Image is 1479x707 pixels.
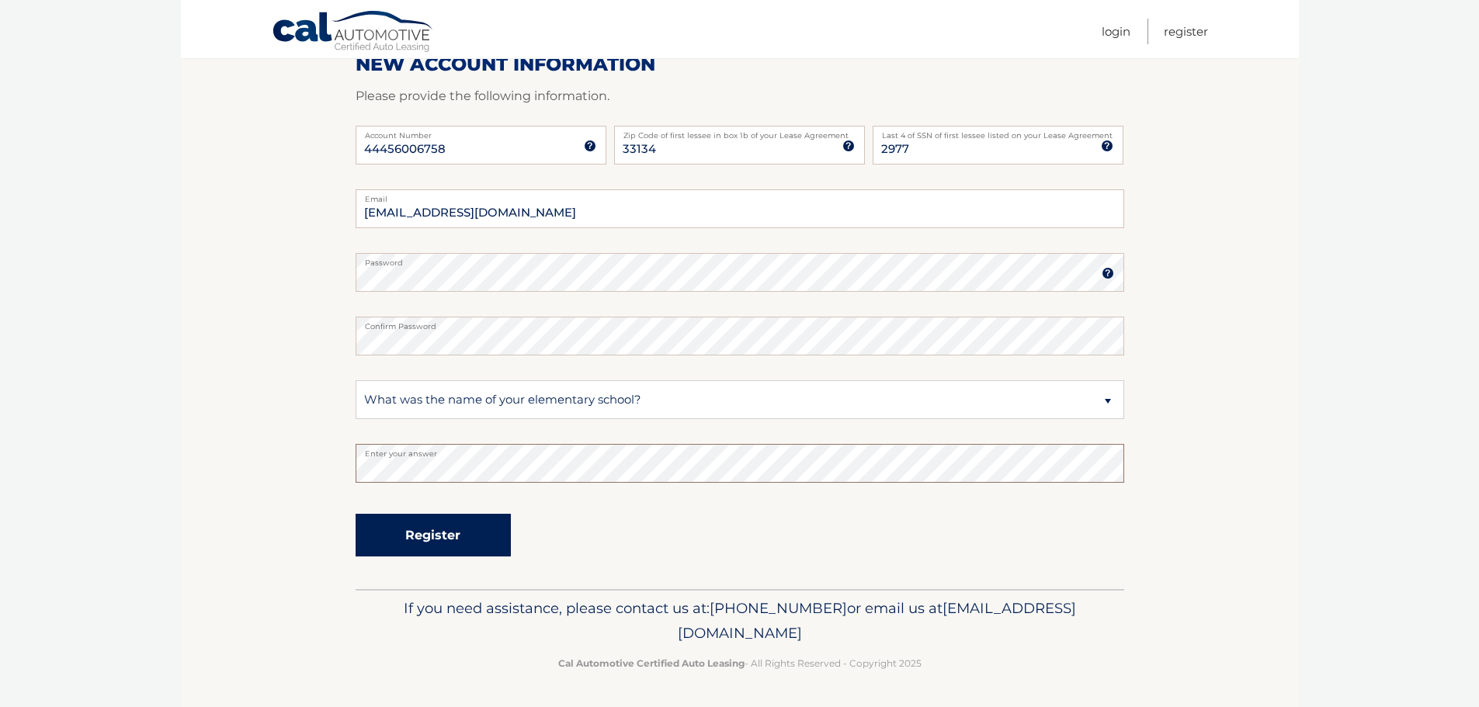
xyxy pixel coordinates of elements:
img: tooltip.svg [1101,140,1113,152]
a: Cal Automotive [272,10,435,55]
img: tooltip.svg [584,140,596,152]
input: Account Number [356,126,606,165]
span: [PHONE_NUMBER] [710,599,847,617]
a: Register [1164,19,1208,44]
input: Zip Code [614,126,865,165]
a: Login [1102,19,1130,44]
label: Last 4 of SSN of first lessee listed on your Lease Agreement [873,126,1123,138]
input: Email [356,189,1124,228]
button: Register [356,514,511,556]
label: Email [356,189,1124,202]
strong: Cal Automotive Certified Auto Leasing [558,657,745,669]
label: Confirm Password [356,317,1124,329]
span: [EMAIL_ADDRESS][DOMAIN_NAME] [678,599,1076,642]
label: Enter your answer [356,444,1124,456]
img: tooltip.svg [842,140,855,152]
p: Please provide the following information. [356,85,1124,107]
label: Zip Code of first lessee in box 1b of your Lease Agreement [614,126,865,138]
label: Account Number [356,126,606,138]
img: tooltip.svg [1102,267,1114,279]
label: Password [356,253,1124,265]
h2: New Account Information [356,53,1124,76]
p: - All Rights Reserved - Copyright 2025 [366,655,1114,671]
p: If you need assistance, please contact us at: or email us at [366,596,1114,646]
input: SSN or EIN (last 4 digits only) [873,126,1123,165]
